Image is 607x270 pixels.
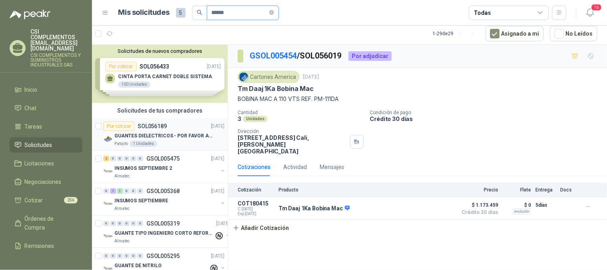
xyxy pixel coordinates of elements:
[103,186,226,212] a: 0 1 1 0 0 0 GSOL005368[DATE] Company LogoINSUMOS SEPTIEMBREAlmatec
[138,123,167,129] p: SOL056189
[25,242,54,250] span: Remisiones
[103,121,134,131] div: Por cotizar
[10,174,82,189] a: Negociaciones
[114,238,130,244] p: Almatec
[10,238,82,254] a: Remisiones
[117,253,123,259] div: 0
[25,159,54,168] span: Licitaciones
[10,137,82,153] a: Solicitudes
[197,10,202,15] span: search
[103,219,231,244] a: 0 0 0 0 0 0 GSOL005319[DATE] Company LogoGUANTE TIPO INGENIERO CORTO REFORZADOAlmatec
[114,173,130,179] p: Almatec
[117,156,123,161] div: 0
[10,82,82,97] a: Inicio
[130,156,136,161] div: 0
[583,6,597,20] button: 16
[474,8,491,17] div: Todas
[25,196,43,205] span: Cotizar
[458,210,498,215] span: Crédito 30 días
[238,163,270,171] div: Cotizaciones
[137,221,143,226] div: 0
[114,262,162,270] p: GUANTE DE NITRILO
[118,7,170,18] h1: Mis solicitudes
[25,177,62,186] span: Negociaciones
[30,53,82,67] p: CSI COMPLEMENTOS Y SUMINISTROS INDUSTRIALES SAS
[114,165,172,172] p: INSUMOS SEPTIEMBRE 2
[130,253,136,259] div: 0
[503,187,531,193] p: Flete
[103,156,109,161] div: 2
[278,187,453,193] p: Producto
[536,200,556,210] p: 5 días
[10,10,50,19] img: Logo peakr
[250,51,297,60] a: GSOL005454
[103,154,226,179] a: 2 0 0 0 0 0 GSOL005475[DATE] Company LogoINSUMOS SEPTIEMBRE 2Almatec
[114,230,214,237] p: GUANTE TIPO INGENIERO CORTO REFORZADO
[114,141,128,147] p: Patojito
[103,199,113,209] img: Company Logo
[25,85,38,94] span: Inicio
[238,134,347,155] p: [STREET_ADDRESS] Cali , [PERSON_NAME][GEOGRAPHIC_DATA]
[130,141,157,147] div: 1 Unidades
[238,207,274,212] span: C: [DATE]
[211,123,224,130] p: [DATE]
[117,221,123,226] div: 0
[10,119,82,134] a: Tareas
[130,188,136,194] div: 0
[114,206,130,212] p: Almatec
[10,156,82,171] a: Licitaciones
[25,122,42,131] span: Tareas
[591,4,602,11] span: 16
[458,200,498,210] span: $ 1.173.459
[238,212,274,216] span: Exp: [DATE]
[10,101,82,116] a: Chat
[458,187,498,193] p: Precio
[124,253,130,259] div: 0
[64,197,78,204] span: 256
[103,232,113,241] img: Company Logo
[238,187,274,193] p: Cotización
[110,221,116,226] div: 0
[239,73,248,81] img: Company Logo
[238,200,274,207] p: COT180415
[25,141,52,149] span: Solicitudes
[137,188,143,194] div: 0
[320,163,344,171] div: Mensajes
[146,253,180,259] p: GSOL005295
[130,221,136,226] div: 0
[486,26,544,41] button: Asignado a mi
[512,208,531,215] div: Incluido
[124,221,130,226] div: 0
[238,115,241,122] p: 3
[114,197,168,205] p: INSUMOS SEPTIEMBRE
[110,253,116,259] div: 0
[349,51,392,61] div: Por adjudicar
[137,253,143,259] div: 0
[238,95,597,103] p: BOBINA MAC A 110 VTS REF. PM-111DA
[10,211,82,235] a: Órdenes de Compra
[124,188,130,194] div: 0
[238,85,314,93] p: Tm Daaj 1Ka Bobina Mac
[238,129,347,134] p: Dirección
[146,156,180,161] p: GSOL005475
[103,167,113,176] img: Company Logo
[103,253,109,259] div: 0
[283,163,307,171] div: Actividad
[103,134,113,144] img: Company Logo
[124,156,130,161] div: 0
[370,110,604,115] p: Condición de pago
[536,187,556,193] p: Entrega
[117,188,123,194] div: 1
[238,71,300,83] div: Cartones America
[211,155,224,163] p: [DATE]
[503,200,531,210] p: $ 0
[243,116,268,122] div: Unidades
[433,27,479,40] div: 1 - 29 de 29
[269,10,274,15] span: close-circle
[25,104,37,113] span: Chat
[146,188,180,194] p: GSOL005368
[550,26,597,41] button: No Leídos
[269,9,274,16] span: close-circle
[176,8,186,18] span: 5
[110,156,116,161] div: 0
